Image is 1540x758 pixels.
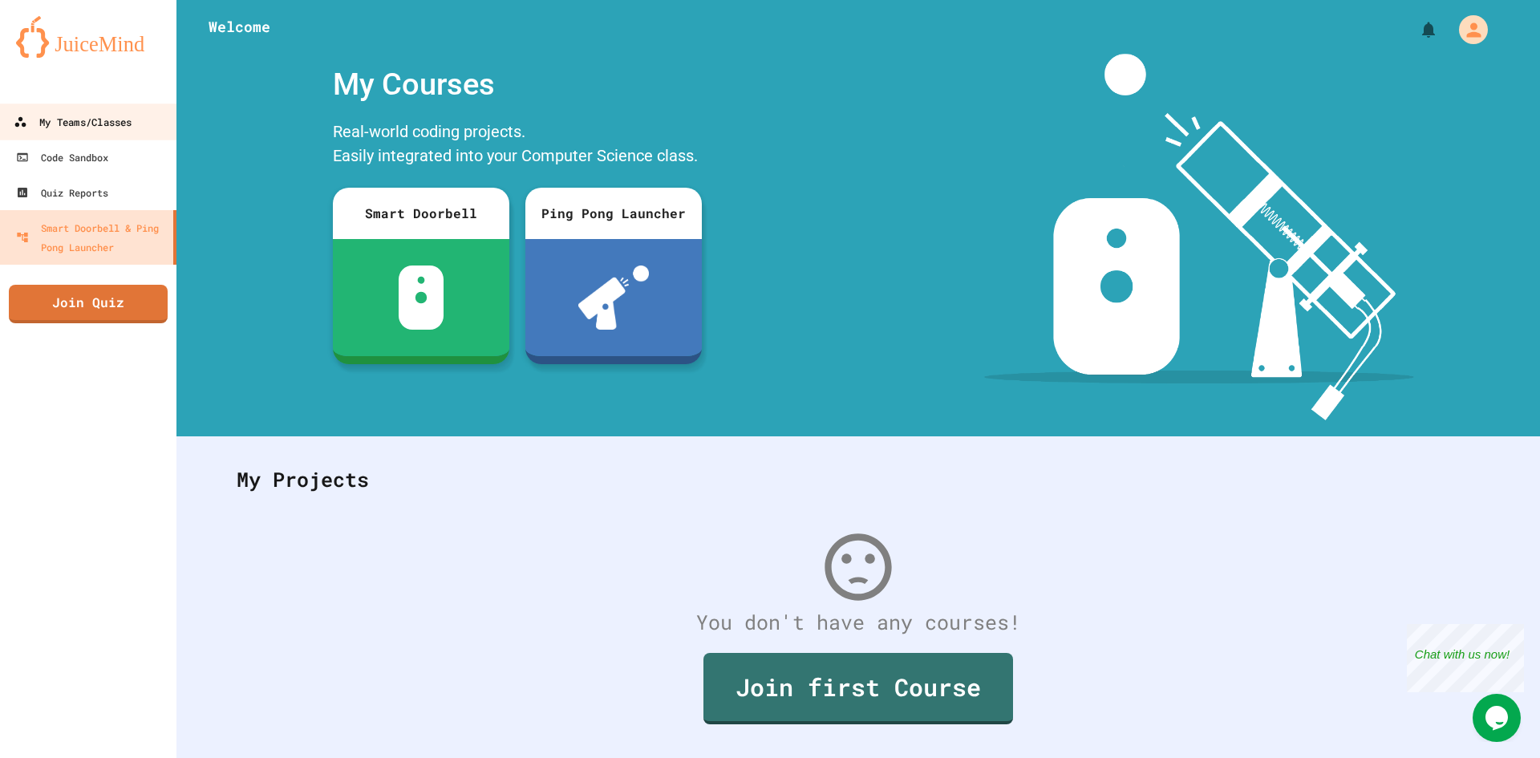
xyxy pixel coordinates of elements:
div: My Courses [325,54,710,116]
div: Ping Pong Launcher [525,188,702,239]
iframe: chat widget [1407,624,1524,692]
div: My Teams/Classes [14,112,132,132]
div: My Projects [221,448,1496,511]
img: sdb-white.svg [399,266,444,330]
div: Smart Doorbell [333,188,509,239]
iframe: chat widget [1473,694,1524,742]
img: banner-image-my-projects.png [984,54,1414,420]
a: Join Quiz [9,285,168,323]
img: ppl-with-ball.png [578,266,650,330]
img: logo-orange.svg [16,16,160,58]
div: Real-world coding projects. Easily integrated into your Computer Science class. [325,116,710,176]
div: Smart Doorbell & Ping Pong Launcher [16,218,167,257]
div: My Account [1442,11,1492,48]
div: My Notifications [1389,16,1442,43]
div: You don't have any courses! [221,607,1496,638]
div: Code Sandbox [16,148,108,167]
div: Quiz Reports [16,183,108,202]
a: Join first Course [703,653,1013,724]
